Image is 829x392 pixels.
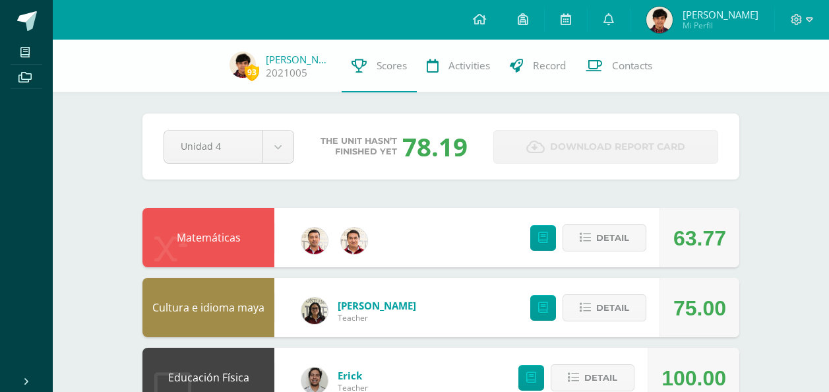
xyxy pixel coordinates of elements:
[417,40,500,92] a: Activities
[338,312,416,323] span: Teacher
[245,64,259,81] span: 93
[338,299,416,312] a: [PERSON_NAME]
[142,278,274,337] div: Cultura e idioma maya
[500,40,576,92] a: Record
[338,369,368,382] a: Erick
[683,20,758,31] span: Mi Perfil
[402,129,468,164] div: 78.19
[142,208,274,267] div: Matemáticas
[266,66,307,80] a: 2021005
[341,228,367,254] img: 76b79572e868f347d82537b4f7bc2cf5.png
[550,131,685,163] span: Download report card
[596,226,629,250] span: Detail
[342,40,417,92] a: Scores
[673,278,726,338] div: 75.00
[563,294,646,321] button: Detail
[181,131,245,162] span: Unidad 4
[612,59,652,73] span: Contacts
[230,51,256,78] img: 9176a59140aa10ae3b0dffacfa8c7879.png
[448,59,490,73] span: Activities
[646,7,673,33] img: 9176a59140aa10ae3b0dffacfa8c7879.png
[576,40,662,92] a: Contacts
[584,366,617,390] span: Detail
[533,59,566,73] span: Record
[551,364,634,391] button: Detail
[673,209,726,268] div: 63.77
[596,296,629,320] span: Detail
[301,228,328,254] img: 8967023db232ea363fa53c906190b046.png
[164,131,293,163] a: Unidad 4
[301,298,328,324] img: c64be9d0b6a0f58b034d7201874f2d94.png
[563,224,646,251] button: Detail
[377,59,407,73] span: Scores
[266,53,332,66] a: [PERSON_NAME]
[321,136,397,157] span: The unit hasn’t finished yet
[683,8,758,21] span: [PERSON_NAME]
